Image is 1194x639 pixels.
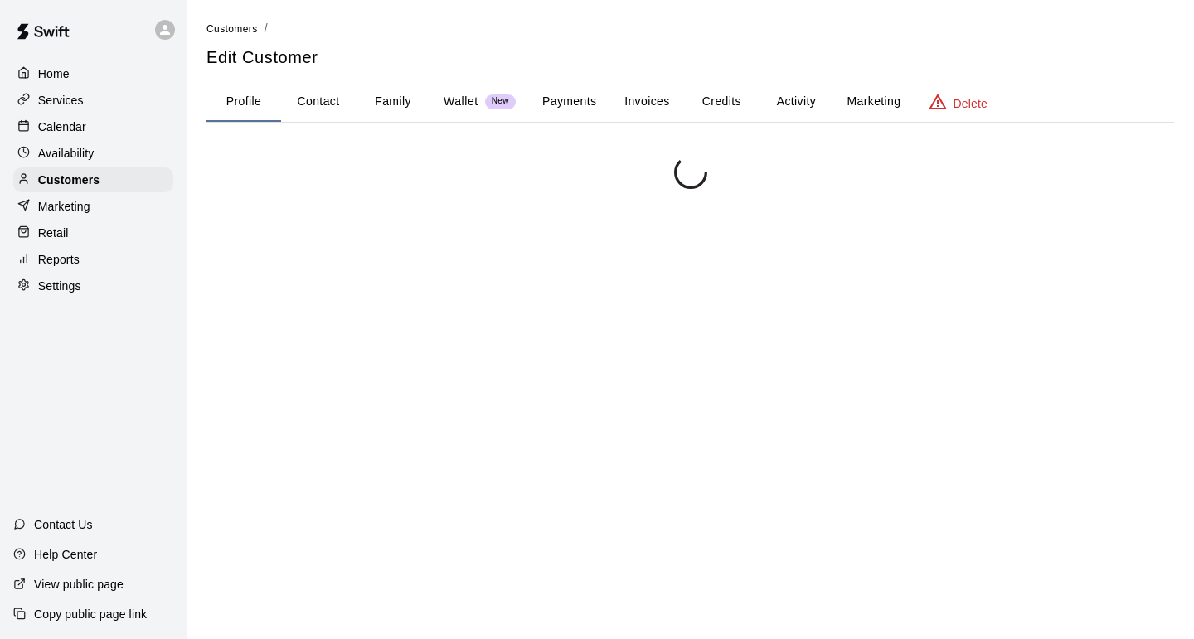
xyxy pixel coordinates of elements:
button: Invoices [609,82,684,122]
a: Calendar [13,114,173,139]
p: Availability [38,145,95,162]
p: Customers [38,172,99,188]
div: basic tabs example [206,82,1174,122]
a: Home [13,61,173,86]
p: Reports [38,251,80,268]
a: Retail [13,220,173,245]
p: Marketing [38,198,90,215]
button: Credits [684,82,759,122]
a: Services [13,88,173,113]
p: View public page [34,576,124,593]
p: Services [38,92,84,109]
button: Contact [281,82,356,122]
p: Calendar [38,119,86,135]
h5: Edit Customer [206,46,1174,69]
p: Wallet [444,93,478,110]
a: Marketing [13,194,173,219]
p: Copy public page link [34,606,147,622]
button: Marketing [833,82,914,122]
button: Profile [206,82,281,122]
a: Settings [13,274,173,298]
button: Family [356,82,430,122]
p: Help Center [34,546,97,563]
button: Activity [759,82,833,122]
a: Customers [206,22,258,35]
span: New [485,96,516,107]
p: Retail [38,225,69,241]
p: Contact Us [34,516,93,533]
a: Customers [13,167,173,192]
nav: breadcrumb [206,20,1174,38]
p: Home [38,65,70,82]
span: Customers [206,23,258,35]
button: Payments [529,82,609,122]
a: Reports [13,247,173,272]
a: Availability [13,141,173,166]
p: Delete [954,95,988,112]
p: Settings [38,278,81,294]
li: / [265,20,268,37]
